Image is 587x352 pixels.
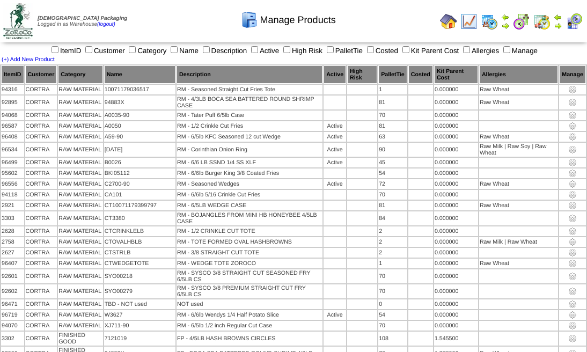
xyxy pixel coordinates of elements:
td: 70 [378,321,407,331]
td: 92895 [1,96,24,109]
th: Name [104,65,175,84]
td: CORTRA [25,259,57,268]
td: Raw Wheat [479,201,558,210]
td: 70 [378,190,407,200]
th: PalletTie [378,65,407,84]
td: 7121019 [104,332,175,346]
img: settings.gif [568,201,577,210]
img: settings.gif [568,98,577,107]
td: RM - 6/6 LB SSND 1/4 SS XLF [177,158,322,167]
td: CORTRA [25,237,57,247]
td: 96499 [1,158,24,167]
td: CORTRA [25,299,57,309]
td: RM - BOJANGLES FROM MINI HB HONEYBEE 4/5LB CASE [177,211,322,225]
td: RM - 6/5LB WEDGE CASE [177,201,322,210]
td: 0.000000 [434,179,478,189]
td: 2 [378,248,407,258]
input: Manage [503,46,510,53]
input: Name [171,46,178,53]
input: Kit Parent Cost [402,46,409,53]
td: TBD - NOT used [104,299,175,309]
img: settings.gif [568,238,577,246]
td: RM - 1/2 CRINKLE CUT TOTE [177,226,322,236]
td: 84 [378,211,407,225]
td: 10071179036517 [104,85,175,94]
td: RAW MATERIAL [58,143,102,157]
img: arrowleft.gif [501,13,510,21]
input: High Risk [283,46,290,53]
img: settings.gif [568,300,577,309]
img: settings.gif [568,85,577,94]
input: Customer [85,46,92,53]
td: 96719 [1,310,24,320]
td: 0.000000 [434,158,478,167]
td: 0.000000 [434,321,478,331]
label: Kit Parent Cost [400,47,459,55]
label: High Risk [281,47,322,55]
img: settings.gif [568,169,577,178]
a: (logout) [97,21,115,27]
td: CORTRA [25,111,57,120]
td: CORTRA [25,201,57,210]
td: Raw Wheat [479,96,558,109]
img: settings.gif [568,145,577,154]
th: Costed [408,65,433,84]
td: CORTRA [25,226,57,236]
td: 81 [378,96,407,109]
td: FINISHED GOOD [58,332,102,346]
td: CORTRA [25,132,57,142]
img: arrowright.gif [554,21,562,30]
td: RM - WEDGE TOTE ZOROCO [177,259,322,268]
img: settings.gif [568,287,577,296]
div: Active [324,146,346,153]
td: CT10071179399797 [104,201,175,210]
td: RAW MATERIAL [58,211,102,225]
span: Logged in as Warehouse [38,16,127,27]
label: Active [249,47,279,55]
img: calendarblend.gif [513,13,530,30]
img: settings.gif [568,311,577,319]
td: 94316 [1,85,24,94]
td: RAW MATERIAL [58,299,102,309]
td: 95602 [1,168,24,178]
td: RAW MATERIAL [58,310,102,320]
td: RM - Tater Puff 6/5lb Case [177,111,322,120]
label: ItemID [49,47,81,55]
td: RAW MATERIAL [58,190,102,200]
th: ItemID [1,65,24,84]
td: 81 [378,121,407,131]
img: calendarcustomer.gif [566,13,583,30]
td: 0.000000 [434,269,478,283]
img: line_graph.gif [460,13,478,30]
td: A0050 [104,121,175,131]
img: settings.gif [568,158,577,167]
td: 92602 [1,284,24,298]
td: 96534 [1,143,24,157]
td: 0.000000 [434,168,478,178]
td: A0035-90 [104,111,175,120]
td: RAW MATERIAL [58,269,102,283]
img: settings.gif [568,227,577,236]
td: RAW MATERIAL [58,201,102,210]
td: CORTRA [25,158,57,167]
td: 3303 [1,211,24,225]
a: (+) Add New Product [2,56,55,63]
img: arrowright.gif [501,21,510,30]
label: Allergies [461,47,499,55]
td: FP - 4/5LB HASH BROWNS CIRCLES [177,332,322,346]
img: calendarinout.gif [533,13,551,30]
td: 0.000000 [434,310,478,320]
td: RAW MATERIAL [58,237,102,247]
img: settings.gif [568,259,577,268]
td: Raw Wheat [479,259,558,268]
td: CORTRA [25,321,57,331]
img: arrowleft.gif [554,13,562,21]
td: RAW MATERIAL [58,259,102,268]
td: RM - SYSCO 3/8 STRAIGHT CUT SEASONED FRY 6/5LB CS [177,269,322,283]
td: 90 [378,143,407,157]
td: CTOVALHBLB [104,237,175,247]
td: 0.000000 [434,132,478,142]
td: 96471 [1,299,24,309]
td: 0.000000 [434,85,478,94]
td: C2700-90 [104,179,175,189]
